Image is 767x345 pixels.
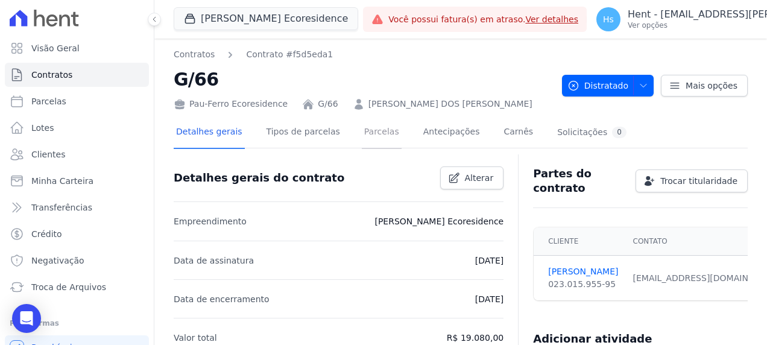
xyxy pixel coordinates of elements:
[31,281,106,293] span: Troca de Arquivos
[31,95,66,107] span: Parcelas
[557,127,627,138] div: Solicitações
[374,214,503,229] p: [PERSON_NAME] Ecoresidence
[31,201,92,214] span: Transferências
[548,278,618,291] div: 023.015.955-95
[174,214,247,229] p: Empreendimento
[174,48,333,61] nav: Breadcrumb
[660,175,737,187] span: Trocar titularidade
[686,80,737,92] span: Mais opções
[174,7,358,30] button: [PERSON_NAME] Ecoresidence
[548,265,618,278] a: [PERSON_NAME]
[5,142,149,166] a: Clientes
[525,14,578,24] a: Ver detalhes
[318,98,338,110] a: G/66
[562,75,654,97] button: Distratado
[567,75,628,97] span: Distratado
[31,69,72,81] span: Contratos
[5,222,149,246] a: Crédito
[5,89,149,113] a: Parcelas
[421,117,482,149] a: Antecipações
[174,331,217,345] p: Valor total
[447,331,503,345] p: R$ 19.080,00
[362,117,402,149] a: Parcelas
[636,169,748,192] a: Trocar titularidade
[440,166,504,189] a: Alterar
[661,75,748,97] a: Mais opções
[388,13,578,26] span: Você possui fatura(s) em atraso.
[465,172,494,184] span: Alterar
[174,171,344,185] h3: Detalhes gerais do contrato
[174,292,270,306] p: Data de encerramento
[5,36,149,60] a: Visão Geral
[31,228,62,240] span: Crédito
[501,117,535,149] a: Carnês
[174,253,254,268] p: Data de assinatura
[174,98,288,110] div: Pau-Ferro Ecoresidence
[174,117,245,149] a: Detalhes gerais
[555,117,629,149] a: Solicitações0
[5,275,149,299] a: Troca de Arquivos
[5,169,149,193] a: Minha Carteira
[5,248,149,273] a: Negativação
[603,15,614,24] span: Hs
[10,316,144,331] div: Plataformas
[368,98,532,110] a: [PERSON_NAME] DOS [PERSON_NAME]
[31,122,54,134] span: Lotes
[174,66,552,93] h2: G/66
[246,48,333,61] a: Contrato #f5d5eda1
[31,255,84,267] span: Negativação
[5,195,149,220] a: Transferências
[534,227,625,256] th: Cliente
[612,127,627,138] div: 0
[31,42,80,54] span: Visão Geral
[533,166,626,195] h3: Partes do contrato
[5,116,149,140] a: Lotes
[31,175,93,187] span: Minha Carteira
[174,48,552,61] nav: Breadcrumb
[174,48,215,61] a: Contratos
[31,148,65,160] span: Clientes
[264,117,342,149] a: Tipos de parcelas
[5,63,149,87] a: Contratos
[12,304,41,333] div: Open Intercom Messenger
[475,253,503,268] p: [DATE]
[475,292,503,306] p: [DATE]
